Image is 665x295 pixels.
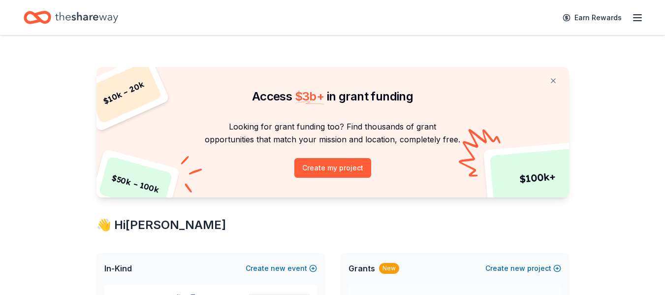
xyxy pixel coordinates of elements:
[557,9,628,27] a: Earn Rewards
[246,262,317,274] button: Createnewevent
[485,262,561,274] button: Createnewproject
[295,89,324,103] span: $ 3b +
[271,262,285,274] span: new
[104,262,132,274] span: In-Kind
[510,262,525,274] span: new
[108,120,557,146] p: Looking for grant funding too? Find thousands of grant opportunities that match your mission and ...
[379,263,399,274] div: New
[294,158,371,178] button: Create my project
[96,217,569,233] div: 👋 Hi [PERSON_NAME]
[252,89,413,103] span: Access in grant funding
[348,262,375,274] span: Grants
[85,61,162,124] div: $ 10k – 20k
[24,6,118,29] a: Home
